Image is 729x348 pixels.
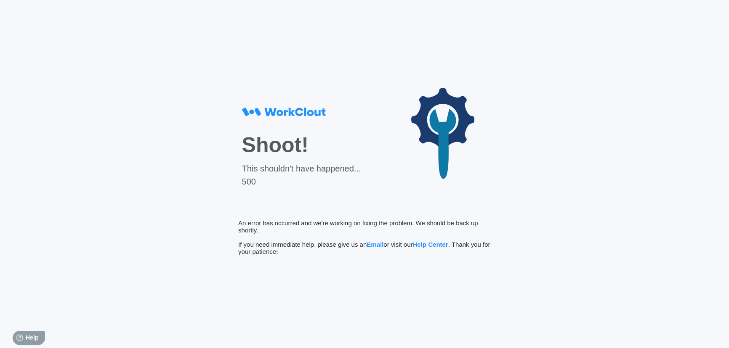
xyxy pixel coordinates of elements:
div: Shoot! [242,133,361,157]
span: Help Center [412,241,448,248]
span: Email [367,241,383,248]
div: An error has occurred and we're working on fixing the problem. We should be back up shortly. If y... [238,219,491,255]
div: 500 [242,177,361,187]
div: This shouldn't have happened... [242,164,361,174]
